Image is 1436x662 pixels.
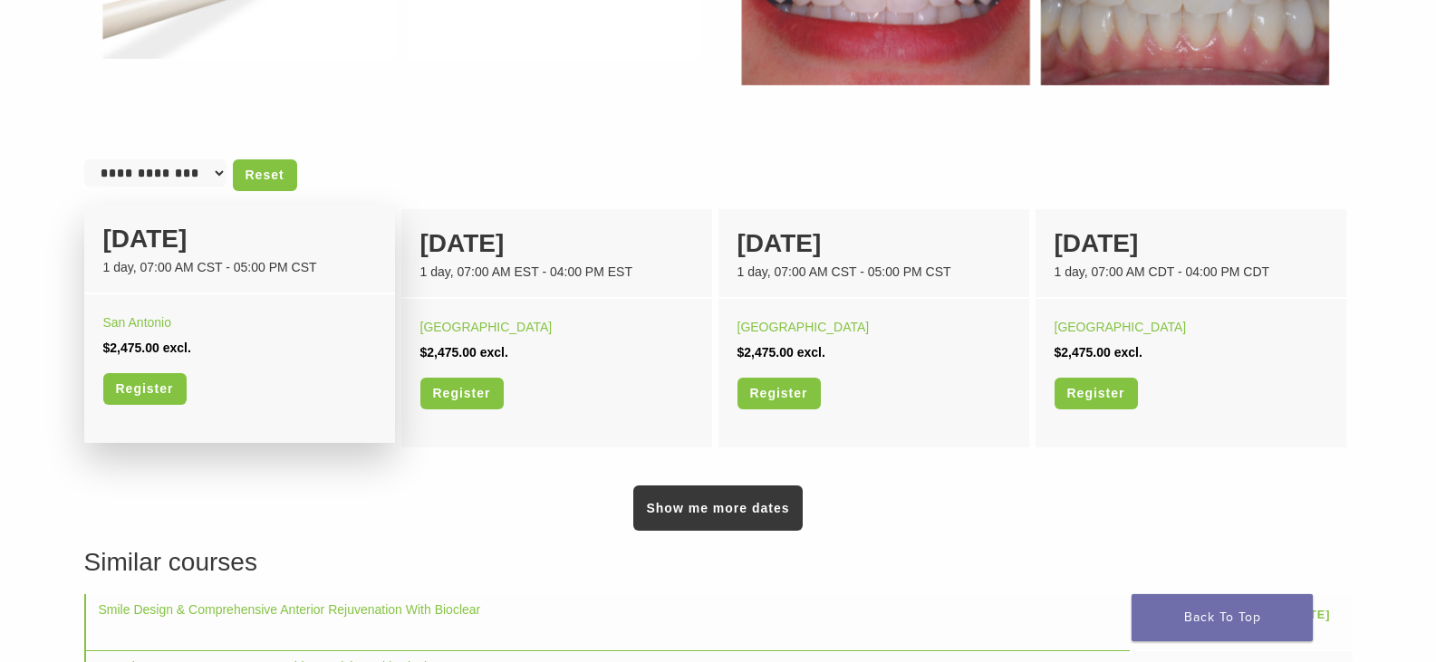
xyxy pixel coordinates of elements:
[797,345,825,360] span: excl.
[103,220,376,258] div: [DATE]
[420,263,693,282] div: 1 day, 07:00 AM EST - 04:00 PM EST
[480,345,508,360] span: excl.
[99,602,481,617] a: Smile Design & Comprehensive Anterior Rejuvenation With Bioclear
[737,263,1010,282] div: 1 day, 07:00 AM CST - 05:00 PM CST
[103,373,187,405] a: Register
[420,320,553,334] a: [GEOGRAPHIC_DATA]
[737,345,794,360] span: $2,475.00
[420,345,477,360] span: $2,475.00
[737,320,870,334] a: [GEOGRAPHIC_DATA]
[103,341,159,355] span: $2,475.00
[1055,378,1138,409] a: Register
[1055,263,1327,282] div: 1 day, 07:00 AM CDT - 04:00 PM CDT
[103,258,376,277] div: 1 day, 07:00 AM CST - 05:00 PM CST
[1055,320,1187,334] a: [GEOGRAPHIC_DATA]
[737,378,821,409] a: Register
[1132,594,1313,641] a: Back To Top
[1055,345,1111,360] span: $2,475.00
[163,341,191,355] span: excl.
[737,225,1010,263] div: [DATE]
[103,315,172,330] a: San Antonio
[1055,225,1327,263] div: [DATE]
[1114,345,1142,360] span: excl.
[84,543,1353,581] h3: Similar courses
[420,225,693,263] div: [DATE]
[633,485,802,531] a: Show me more dates
[233,159,297,191] a: Reset
[420,378,504,409] a: Register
